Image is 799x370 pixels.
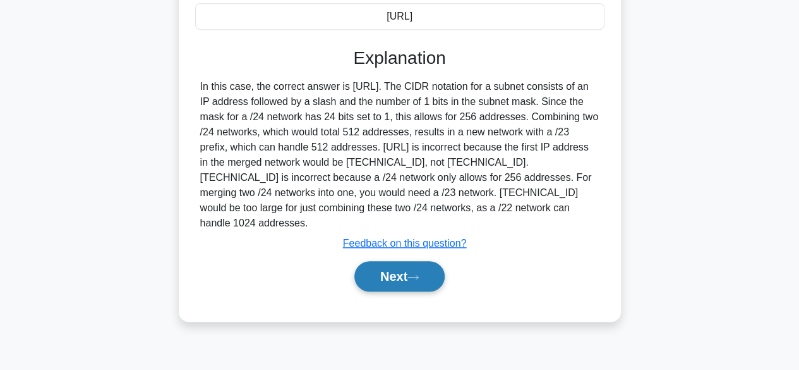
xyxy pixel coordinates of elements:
[200,79,599,231] div: In this case, the correct answer is [URL]. The CIDR notation for a subnet consists of an IP addre...
[343,238,467,249] a: Feedback on this question?
[203,47,597,69] h3: Explanation
[195,3,604,30] div: [URL]
[354,261,445,292] button: Next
